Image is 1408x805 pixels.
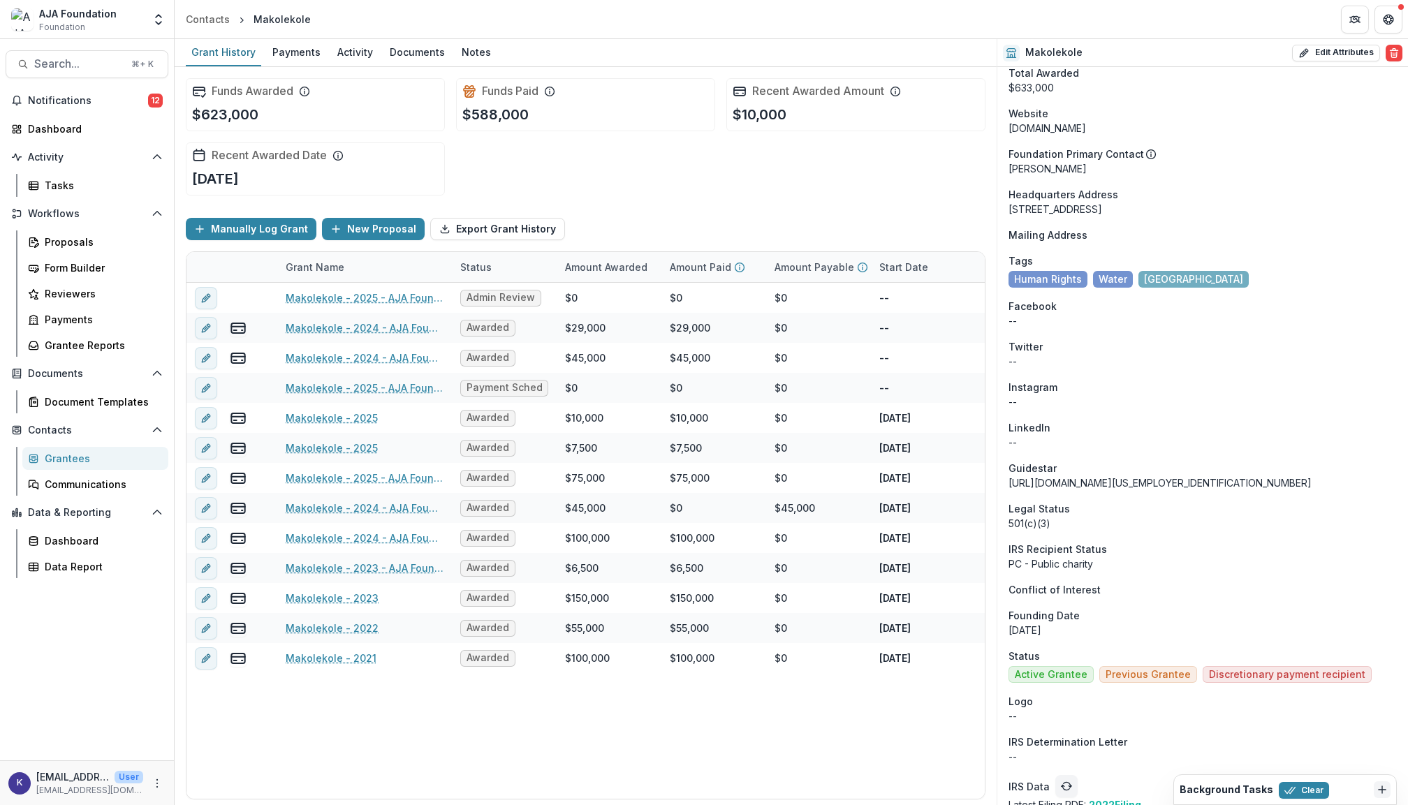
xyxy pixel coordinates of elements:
[879,441,911,455] p: [DATE]
[17,778,22,788] div: kjarrett@ajafoundation.org
[1014,274,1082,286] span: Human Rights
[6,419,168,441] button: Open Contacts
[286,471,443,485] a: Makolekole - 2025 - AJA Foundation Discretionary Payment Form
[1009,501,1070,516] span: Legal Status
[28,368,146,380] span: Documents
[1374,781,1391,798] button: Dismiss
[230,530,247,547] button: view-payments
[6,501,168,524] button: Open Data & Reporting
[286,381,443,395] a: Makolekole - 2025 - AJA Foundation Discretionary Payment Form
[565,441,597,455] div: $7,500
[871,252,976,282] div: Start Date
[879,290,889,305] p: --
[452,252,557,282] div: Status
[1009,779,1050,794] p: IRS Data
[28,95,148,107] span: Notifications
[661,252,766,282] div: Amount Paid
[1009,556,1397,571] div: PC - Public charity
[195,557,217,579] button: edit
[1009,394,1397,409] div: --
[230,590,247,607] button: view-payments
[186,42,261,62] div: Grant History
[1374,6,1402,34] button: Get Help
[984,350,994,365] p: --
[775,260,854,274] p: Amount Payable
[11,8,34,31] img: AJA Foundation
[670,531,714,545] div: $100,000
[6,50,168,78] button: Search...
[775,381,787,395] div: $0
[670,471,710,485] div: $75,000
[6,146,168,168] button: Open Activity
[22,529,168,552] a: Dashboard
[1009,461,1057,475] span: Guidestar
[775,621,787,635] div: $0
[879,591,911,605] p: [DATE]
[1009,187,1118,202] span: Headquarters Address
[462,104,529,125] p: $588,000
[565,651,610,665] div: $100,000
[733,104,786,125] p: $10,000
[467,472,509,484] span: Awarded
[45,286,157,301] div: Reviewers
[1009,147,1144,161] p: Foundation Primary Contact
[384,39,450,66] a: Documents
[456,42,497,62] div: Notes
[230,440,247,457] button: view-payments
[557,252,661,282] div: Amount Awarded
[45,451,157,466] div: Grantees
[879,320,889,335] p: --
[254,12,311,27] div: Makolekole
[6,89,168,112] button: Notifications12
[1009,623,1397,637] div: [DATE]
[332,39,379,66] a: Activity
[565,381,578,395] div: $0
[984,441,1015,455] p: [DATE]
[766,252,871,282] div: Amount Payable
[230,410,247,427] button: view-payments
[467,292,535,304] span: Admin Review
[565,501,606,515] div: $45,000
[879,501,911,515] p: [DATE]
[45,559,157,574] div: Data Report
[22,230,168,253] a: Proposals
[984,651,1015,665] p: [DATE]
[1009,709,1397,723] p: --
[1009,516,1397,531] div: 501(c)(3)
[1292,45,1380,61] button: Edit Attributes
[670,561,703,575] div: $6,500
[230,320,247,337] button: view-payments
[286,591,379,605] a: Makolekole - 2023
[1009,122,1086,134] a: [DOMAIN_NAME]
[230,470,247,487] button: view-payments
[879,411,911,425] p: [DATE]
[192,168,239,189] p: [DATE]
[984,381,994,395] p: --
[984,320,994,335] p: --
[39,21,85,34] span: Foundation
[1009,106,1048,121] span: Website
[6,202,168,225] button: Open Workflows
[467,442,509,454] span: Awarded
[984,591,1015,605] p: [DATE]
[267,42,326,62] div: Payments
[670,621,709,635] div: $55,000
[670,501,682,515] div: $0
[467,412,509,424] span: Awarded
[230,350,247,367] button: view-payments
[45,260,157,275] div: Form Builder
[984,411,1015,425] p: [DATE]
[22,473,168,496] a: Communications
[1009,313,1397,328] div: --
[45,178,157,193] div: Tasks
[871,260,937,274] div: Start Date
[984,561,1015,575] p: [DATE]
[430,218,565,240] button: Export Grant History
[230,620,247,637] button: view-payments
[775,411,787,425] div: $0
[1055,775,1078,797] button: refresh
[180,9,235,29] a: Contacts
[1099,274,1127,286] span: Water
[1009,420,1050,435] span: LinkedIn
